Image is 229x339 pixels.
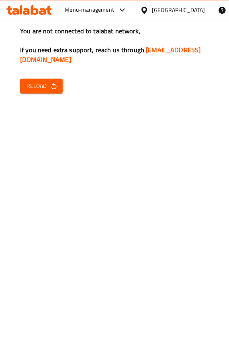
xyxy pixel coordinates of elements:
h3: You are not connected to talabat network, If you need extra support, reach us through [20,27,209,64]
button: Reload [20,79,63,94]
div: Menu-management [65,5,114,15]
span: Reload [27,81,56,91]
a: [EMAIL_ADDRESS][DOMAIN_NAME] [20,44,201,65]
div: [GEOGRAPHIC_DATA] [152,6,205,14]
